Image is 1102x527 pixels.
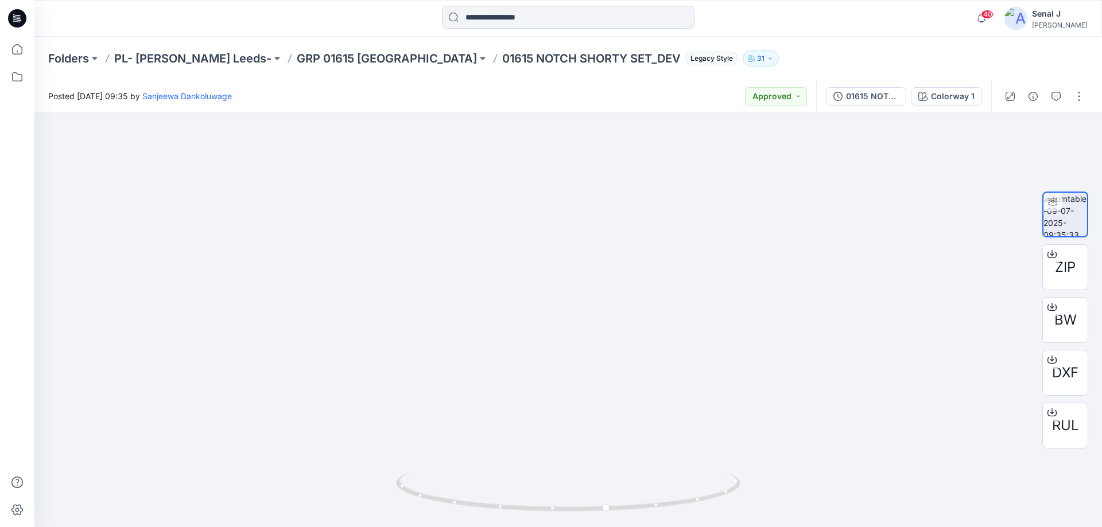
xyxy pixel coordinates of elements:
a: GRP 01615 [GEOGRAPHIC_DATA] [297,50,477,67]
div: [PERSON_NAME] [1032,21,1088,29]
span: RUL [1052,415,1079,436]
img: avatar [1004,7,1027,30]
span: Posted [DATE] 09:35 by [48,90,232,102]
div: 01615 NOTCH SHORTY SET [846,90,899,103]
div: Colorway 1 [931,90,975,103]
span: Legacy Style [685,52,738,65]
p: 31 [757,52,765,65]
button: 31 [743,50,779,67]
a: Sanjeewa Dankoluwage [142,91,232,101]
button: Legacy Style [681,50,738,67]
button: 01615 NOTCH SHORTY SET [826,87,906,106]
span: ZIP [1055,257,1076,278]
img: eyJhbGciOiJIUzI1NiIsImtpZCI6IjAiLCJzbHQiOiJzZXMiLCJ0eXAiOiJKV1QifQ.eyJkYXRhIjp7InR5cGUiOiJzdG9yYW... [359,79,778,527]
span: DXF [1052,362,1078,383]
img: turntable-09-07-2025-09:35:33 [1043,193,1087,236]
a: PL- [PERSON_NAME] Leeds- [114,50,271,67]
p: 01615 NOTCH SHORTY SET_DEV [502,50,681,67]
span: BW [1054,310,1077,330]
span: 40 [981,10,994,19]
button: Colorway 1 [911,87,982,106]
div: Senal J [1032,7,1088,21]
a: Folders [48,50,89,67]
button: Details [1024,87,1042,106]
